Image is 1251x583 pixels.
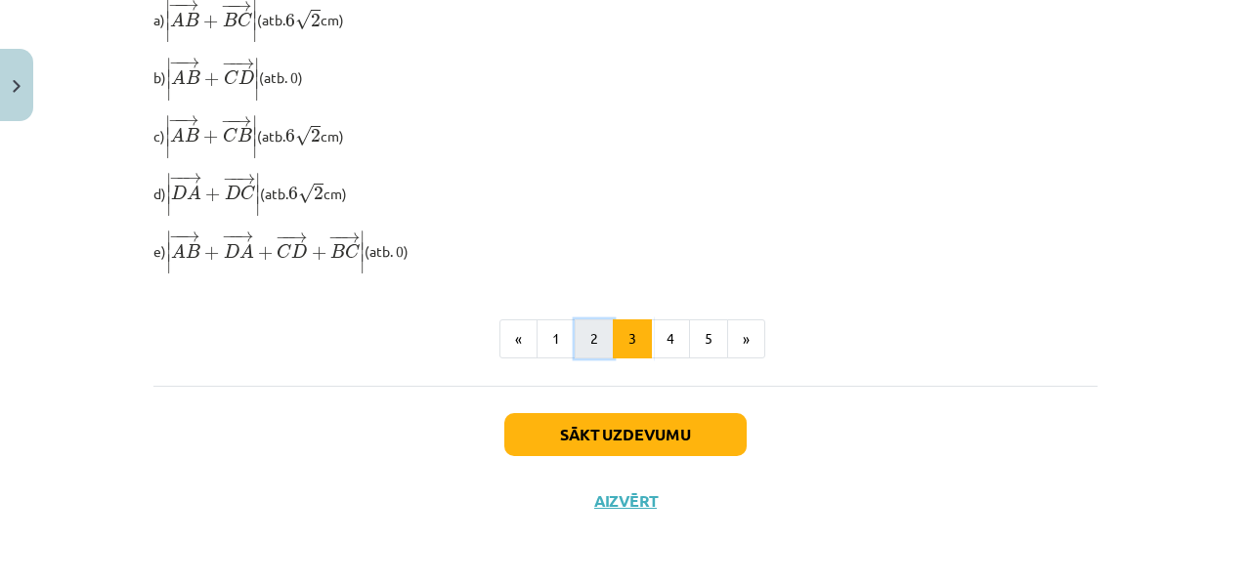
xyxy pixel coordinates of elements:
[588,491,663,511] button: Aizvērt
[254,81,259,102] span: ∣
[298,184,314,204] span: √
[168,115,183,126] span: −
[224,244,239,258] span: D
[224,70,238,85] span: C
[312,246,326,260] span: +
[183,173,202,184] span: →
[223,128,237,143] span: C
[229,230,232,241] span: −
[223,13,237,26] span: B
[237,174,256,185] span: →
[258,246,273,260] span: +
[181,230,200,241] span: →
[169,57,184,67] span: −
[176,173,179,184] span: −
[360,230,365,251] span: ∣
[223,174,237,185] span: −
[285,129,295,143] span: 6
[166,191,171,196] span: ∣
[165,22,170,43] span: ∣
[311,129,321,143] span: 2
[255,196,260,217] span: ∣
[233,116,252,127] span: →
[238,70,254,84] span: D
[252,18,257,22] span: ∣
[187,185,201,199] span: A
[288,231,308,242] span: →
[166,76,171,81] span: ∣
[239,243,254,258] span: A
[276,231,290,242] span: −
[203,130,218,144] span: +
[222,58,237,68] span: −
[314,187,324,200] span: 2
[255,191,260,196] span: ∣
[171,186,187,199] span: D
[180,115,199,126] span: →
[288,187,298,200] span: 6
[254,58,259,78] span: ∣
[285,14,295,27] span: 6
[237,128,252,142] span: B
[165,134,170,139] span: ∣
[328,231,343,242] span: −
[252,115,257,136] span: ∣
[229,58,232,68] span: −
[175,230,177,241] span: −
[169,230,184,241] span: −
[252,134,257,139] span: ∣
[252,22,257,43] span: ∣
[170,12,185,26] span: A
[169,173,184,184] span: −
[166,254,171,274] span: ∣
[225,186,240,199] span: D
[341,231,361,242] span: →
[235,230,254,241] span: →
[255,173,260,193] span: ∣
[360,249,365,254] span: ∣
[153,114,1098,160] p: c) (atb. cm)
[499,319,538,358] button: «
[166,249,171,254] span: ∣
[254,76,259,81] span: ∣
[334,231,336,242] span: −
[165,18,170,22] span: ∣
[166,230,171,251] span: ∣
[153,319,1098,358] nav: Page navigation example
[236,58,255,68] span: →
[237,13,252,27] span: C
[252,139,257,159] span: ∣
[295,10,311,30] span: √
[185,13,199,26] span: B
[613,319,652,358] button: 3
[175,57,177,67] span: −
[345,244,360,259] span: C
[295,126,311,146] span: √
[153,229,1098,275] p: e) (atb. 0)
[166,173,171,193] span: ∣
[166,196,171,217] span: ∣
[174,115,176,126] span: −
[204,246,219,260] span: +
[360,254,365,274] span: ∣
[166,81,171,102] span: ∣
[181,57,200,67] span: →
[291,244,307,258] span: D
[205,187,220,201] span: +
[171,69,186,84] span: A
[13,80,21,93] img: icon-close-lesson-0947bae3869378f0d4975bcd49f059093ad1ed9edebbc8119c70593378902aed.svg
[240,186,255,200] span: C
[330,244,345,258] span: B
[186,244,200,258] span: B
[204,72,219,86] span: +
[153,56,1098,102] p: b) (atb. 0)
[727,319,765,358] button: »
[651,319,690,358] button: 4
[227,116,229,127] span: −
[185,128,199,142] span: B
[170,127,185,142] span: A
[277,244,291,259] span: C
[575,319,614,358] button: 2
[203,15,218,28] span: +
[166,58,171,78] span: ∣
